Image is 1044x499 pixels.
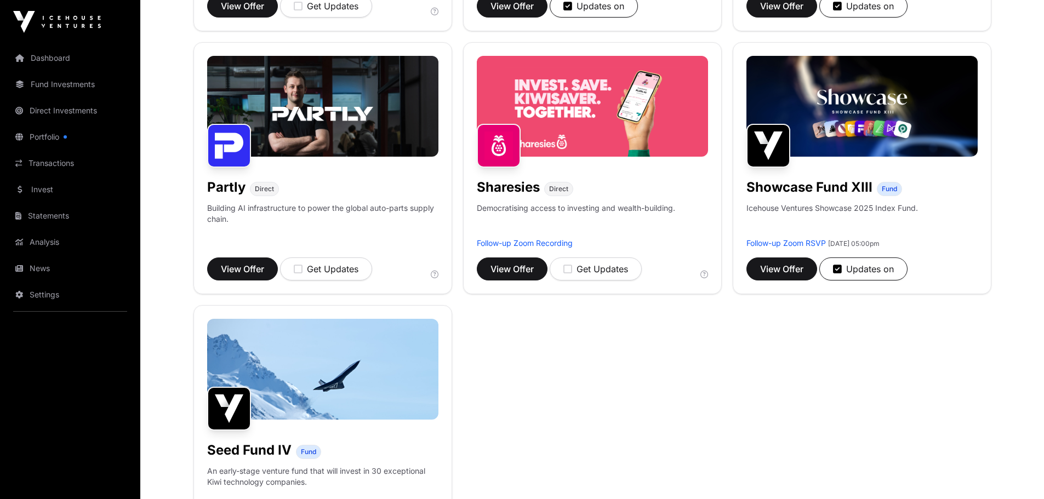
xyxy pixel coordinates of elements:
h1: Sharesies [477,179,540,196]
span: View Offer [760,262,803,276]
a: Portfolio [9,125,132,149]
h1: Partly [207,179,246,196]
img: image-1600x800.jpg [207,319,438,420]
img: Showcase Fund XIII [746,124,790,168]
span: View Offer [490,262,534,276]
p: Democratising access to investing and wealth-building. [477,203,675,238]
button: View Offer [746,257,817,280]
img: Showcase-Fund-Banner-1.jpg [746,56,978,157]
img: Partly-Banner.jpg [207,56,438,157]
div: Get Updates [563,262,628,276]
iframe: Chat Widget [989,446,1044,499]
a: Dashboard [9,46,132,70]
p: Icehouse Ventures Showcase 2025 Index Fund. [746,203,918,214]
a: Transactions [9,151,132,175]
a: Statements [9,204,132,228]
a: Follow-up Zoom RSVP [746,238,826,248]
button: Updates on [819,257,908,280]
button: View Offer [477,257,547,280]
img: Seed Fund IV [207,387,251,431]
span: Direct [549,185,568,193]
a: Fund Investments [9,72,132,96]
button: Get Updates [280,257,372,280]
a: Analysis [9,230,132,254]
button: Get Updates [550,257,642,280]
img: Sharesies [477,124,521,168]
a: Direct Investments [9,99,132,123]
h1: Seed Fund IV [207,441,292,459]
h1: Showcase Fund XIII [746,179,872,196]
a: Settings [9,283,132,307]
span: [DATE] 05:00pm [828,239,880,248]
img: Icehouse Ventures Logo [13,11,101,33]
a: Follow-up Zoom Recording [477,238,573,248]
span: Direct [255,185,274,193]
a: News [9,256,132,280]
a: Invest [9,177,132,202]
div: Updates on [833,262,894,276]
p: An early-stage venture fund that will invest in 30 exceptional Kiwi technology companies. [207,466,438,487]
span: Fund [882,185,897,193]
button: View Offer [207,257,278,280]
span: Fund [301,448,316,456]
div: Get Updates [294,262,358,276]
span: View Offer [221,262,264,276]
img: Partly [207,124,251,168]
img: Sharesies-Banner.jpg [477,56,708,157]
p: Building AI infrastructure to power the global auto-parts supply chain. [207,203,438,238]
